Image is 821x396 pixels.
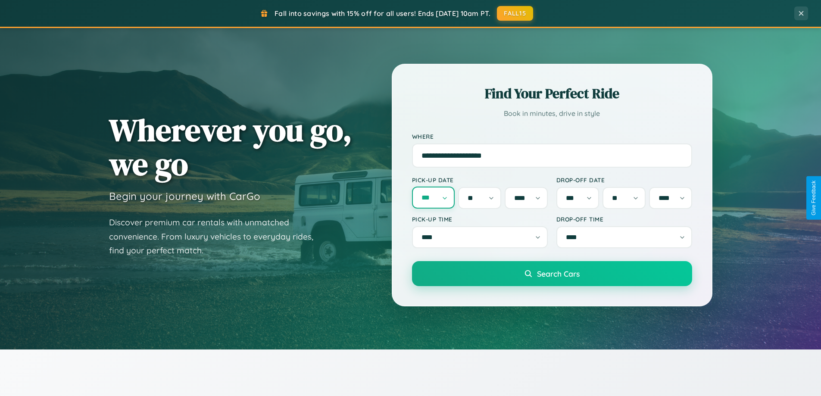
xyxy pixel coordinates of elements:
[412,261,692,286] button: Search Cars
[412,107,692,120] p: Book in minutes, drive in style
[537,269,580,278] span: Search Cars
[109,190,260,203] h3: Begin your journey with CarGo
[412,176,548,184] label: Pick-up Date
[275,9,490,18] span: Fall into savings with 15% off for all users! Ends [DATE] 10am PT.
[556,176,692,184] label: Drop-off Date
[811,181,817,215] div: Give Feedback
[412,84,692,103] h2: Find Your Perfect Ride
[556,215,692,223] label: Drop-off Time
[497,6,533,21] button: FALL15
[109,113,352,181] h1: Wherever you go, we go
[412,215,548,223] label: Pick-up Time
[412,133,692,140] label: Where
[109,215,325,258] p: Discover premium car rentals with unmatched convenience. From luxury vehicles to everyday rides, ...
